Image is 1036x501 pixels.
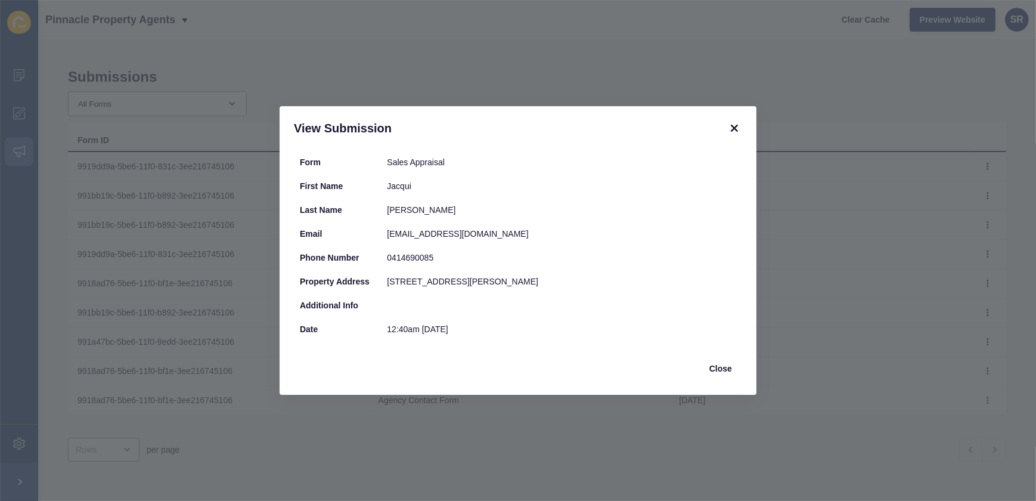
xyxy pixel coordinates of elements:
time: 12:40am [DATE] [387,324,448,334]
div: Sales Appraisal [387,156,736,168]
span: Close [709,363,732,375]
b: Phone Number [300,253,359,262]
b: Property Address [300,277,370,286]
div: [EMAIL_ADDRESS][DOMAIN_NAME] [387,228,736,240]
div: [STREET_ADDRESS][PERSON_NAME] [387,276,736,287]
h1: View Submission [294,120,712,136]
div: [PERSON_NAME] [387,204,736,216]
b: Last Name [300,205,342,215]
div: Jacqui [387,180,736,192]
b: Additional Info [300,301,358,310]
b: Form [300,157,321,167]
b: Date [300,324,318,334]
button: Close [699,357,742,381]
b: First Name [300,181,343,191]
div: 0414690085 [387,252,736,264]
b: Email [300,229,322,239]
